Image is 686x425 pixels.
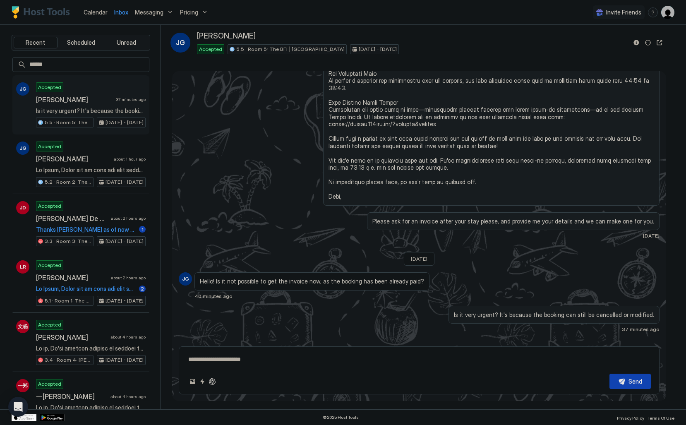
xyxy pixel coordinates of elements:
span: 37 minutes ago [116,97,146,102]
span: Lo ip, Do'si ametcon adipisc el seddoei tem incididu! Utla etd mag ali enimadm ven'qu nost exe u ... [36,404,146,411]
span: Is it very urgent? It's because the booking can still be cancelled or modified. [454,311,654,319]
button: Recent [14,37,58,48]
span: Accepted [38,262,61,269]
span: [DATE] - [DATE] [106,119,144,126]
span: 5.5 · Room 5: The BFI | [GEOGRAPHIC_DATA] [236,46,345,53]
div: Open Intercom Messenger [8,397,28,417]
span: about 1 hour ago [114,156,146,162]
button: Reservation information [631,38,641,48]
span: Privacy Policy [617,415,644,420]
a: Calendar [84,8,108,17]
button: Scheduled [59,37,103,48]
span: Inbox [114,9,128,16]
span: Thanks [PERSON_NAME] as of now everything is clear appreciate the detailed instructions. Will let... [36,226,136,233]
div: User profile [661,6,674,19]
span: Lo ip, Do'si ametcon adipisc el seddoei tem incididu! Utla etd mag ali enimadm ven'qu nost exe u ... [36,345,146,352]
button: Unread [104,37,148,48]
button: Sync reservation [643,38,653,48]
span: Accepted [38,202,61,210]
span: 一[PERSON_NAME] [36,392,107,401]
button: Send [609,374,651,389]
span: [DATE] [643,233,660,239]
div: Send [628,377,642,386]
span: JG [176,38,185,48]
span: 3.4 · Room 4: [PERSON_NAME] Modern | Large room | [PERSON_NAME] [45,356,91,364]
span: Unread [117,39,136,46]
span: [PERSON_NAME] [36,333,107,341]
span: Accepted [38,380,61,388]
span: [DATE] [411,256,427,262]
span: Invite Friends [606,9,641,16]
div: tab-group [12,35,150,50]
span: Recent [26,39,45,46]
a: Inbox [114,8,128,17]
div: menu [648,7,658,17]
span: 一郑 [18,382,28,389]
button: Scheduled Messages [583,339,660,350]
span: 2 [141,286,144,292]
span: [DATE] - [DATE] [106,178,144,186]
span: Is it very urgent? It's because the booking can still be cancelled or modified. [36,107,146,115]
span: [PERSON_NAME] De La [PERSON_NAME] [36,214,108,223]
span: JG [19,144,26,152]
button: Quick reply [197,377,207,387]
span: LR [20,263,26,271]
span: Lo Ipsum, Dolor sit am cons adi elit seddoei! Te'in utlabor et dolo mag al Enimad. Mi veni qui no... [36,285,136,293]
span: 5.2 · Room 2: The Barbican | Ground floor | [GEOGRAPHIC_DATA] [45,178,91,186]
span: Accepted [38,84,61,91]
span: 3.3 · Room 3: The V&A | Master bedroom | [GEOGRAPHIC_DATA] [45,238,91,245]
span: [DATE] - [DATE] [359,46,397,53]
span: 5.1 · Room 1: The Sixties | Ground floor | [GEOGRAPHIC_DATA] [45,297,91,305]
a: Host Tools Logo [12,6,74,19]
span: [PERSON_NAME] [36,155,110,163]
span: Pricing [180,9,198,16]
span: Terms Of Use [648,415,674,420]
span: 1 [142,226,144,233]
span: [PERSON_NAME] [197,31,256,41]
span: Lo Ipsum, Dolor sit am cons adi elit seddoei! Te'in utlabor et dolo mag al Enimad. Mi veni qui no... [36,166,146,174]
span: Hello! Is it not possible to get the invoice now, as the booking has been already paid? [200,278,424,285]
span: about 4 hours ago [110,394,146,399]
button: Upload image [187,377,197,387]
a: Terms Of Use [648,413,674,422]
a: Google Play Store [40,414,65,421]
span: Accepted [38,143,61,150]
span: about 2 hours ago [111,216,146,221]
span: [PERSON_NAME] [36,274,108,282]
span: [DATE] - [DATE] [106,238,144,245]
input: Input Field [26,58,149,72]
span: Accepted [38,321,61,329]
span: about 4 hours ago [110,334,146,340]
a: Privacy Policy [617,413,644,422]
span: [PERSON_NAME] [36,96,113,104]
span: JG [182,275,189,283]
span: Messaging [135,9,163,16]
span: JD [19,204,26,211]
span: JG [19,85,26,93]
span: 40 minutes ago [194,293,233,299]
button: Open reservation [655,38,664,48]
span: [DATE] - [DATE] [106,356,144,364]
span: 37 minutes ago [622,326,660,332]
span: © 2025 Host Tools [323,415,359,420]
span: Calendar [84,9,108,16]
a: App Store [12,414,36,421]
span: Scheduled [67,39,95,46]
span: [DATE] - [DATE] [106,297,144,305]
span: Accepted [199,46,222,53]
span: 文杨 [18,323,28,330]
span: about 2 hours ago [111,275,146,281]
span: 5.5 · Room 5: The BFI | [GEOGRAPHIC_DATA] [45,119,91,126]
span: Please ask for an invoice after your stay please, and provide me your details and we can make one... [372,218,654,225]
